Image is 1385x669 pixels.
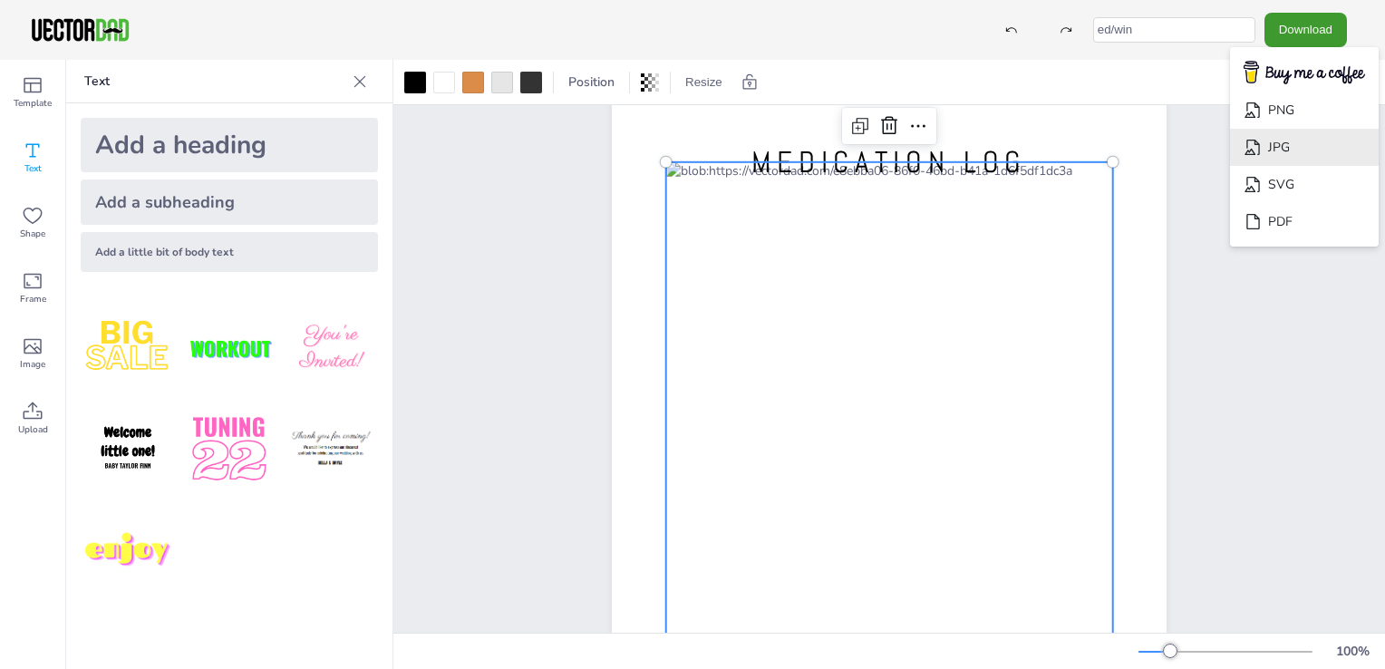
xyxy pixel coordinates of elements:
span: Shape [20,227,45,241]
li: JPG [1230,129,1379,166]
img: BBMXfK6.png [284,301,378,395]
button: Download [1264,13,1347,46]
span: Text [24,161,42,176]
input: template name [1093,17,1255,43]
div: Add a heading [81,118,378,172]
div: Add a little bit of body text [81,232,378,272]
img: 1B4LbXY.png [182,402,276,497]
img: XdJCRjX.png [182,301,276,395]
button: Resize [678,68,730,97]
img: style1.png [81,301,175,395]
span: MEDICATION LOG [751,143,1027,181]
ul: Download [1230,47,1379,247]
span: Image [20,357,45,372]
span: Upload [18,422,48,437]
li: PDF [1230,203,1379,240]
p: Text [84,60,345,103]
img: buymecoffee.png [1232,55,1377,91]
div: Add a subheading [81,179,378,225]
li: SVG [1230,166,1379,203]
li: PNG [1230,92,1379,129]
img: K4iXMrW.png [284,402,378,497]
img: VectorDad-1.png [29,16,131,44]
img: M7yqmqo.png [81,504,175,598]
div: 100 % [1331,643,1374,660]
span: Template [14,96,52,111]
span: Position [565,73,618,91]
img: GNLDUe7.png [81,402,175,497]
span: Frame [20,292,46,306]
